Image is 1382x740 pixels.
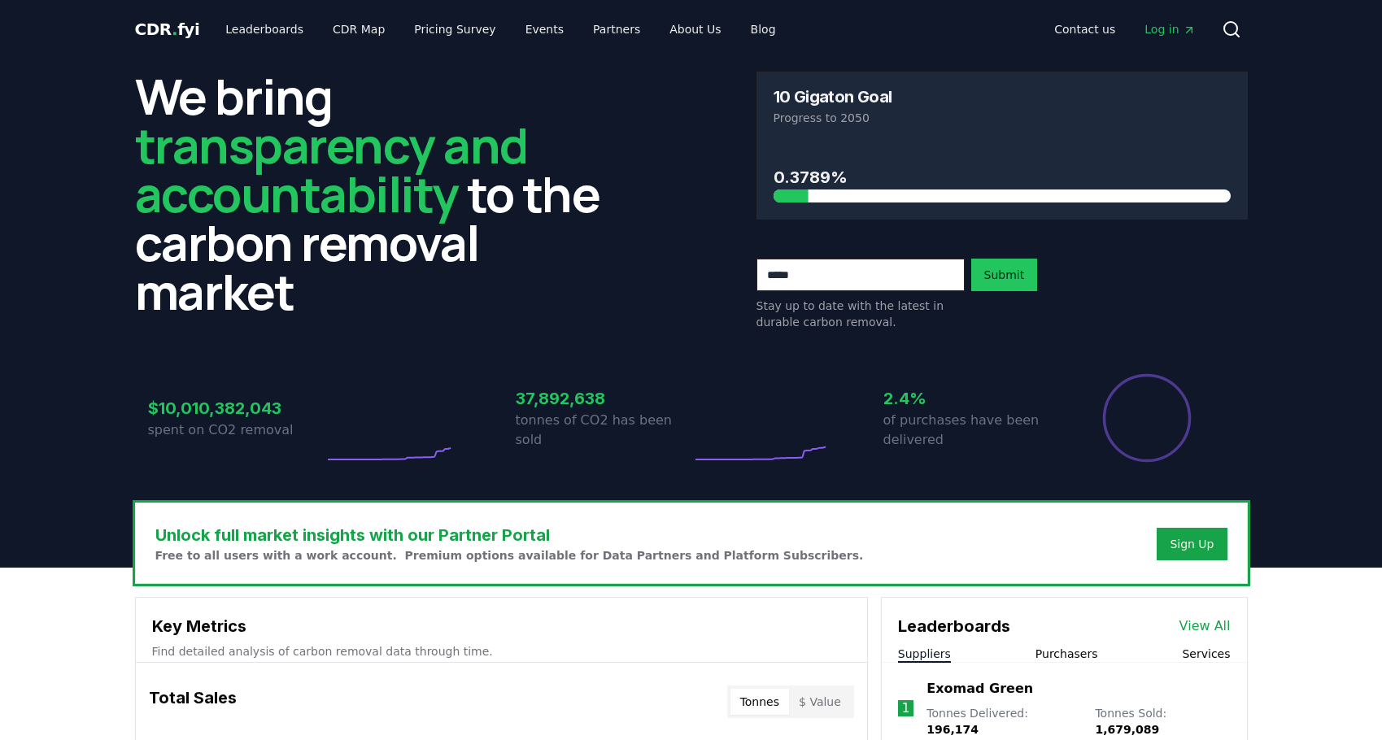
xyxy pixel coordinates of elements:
a: View All [1179,616,1231,636]
p: of purchases have been delivered [883,411,1059,450]
a: Partners [580,15,653,44]
h3: 2.4% [883,386,1059,411]
span: 196,174 [926,723,979,736]
a: CDR.fyi [135,18,200,41]
nav: Main [1041,15,1208,44]
button: Submit [971,259,1038,291]
h3: Leaderboards [898,614,1010,638]
h3: Unlock full market insights with our Partner Portal [155,523,864,547]
a: Pricing Survey [401,15,508,44]
a: Sign Up [1170,536,1214,552]
span: . [172,20,177,39]
p: Progress to 2050 [774,110,1231,126]
button: Sign Up [1157,528,1227,560]
span: CDR fyi [135,20,200,39]
button: Suppliers [898,646,951,662]
button: $ Value [789,689,851,715]
h3: 10 Gigaton Goal [774,89,892,105]
h2: We bring to the carbon removal market [135,72,626,316]
h3: 37,892,638 [516,386,691,411]
p: spent on CO2 removal [148,420,324,440]
p: tonnes of CO2 has been sold [516,411,691,450]
p: Tonnes Sold : [1095,705,1230,738]
a: About Us [656,15,734,44]
h3: Total Sales [149,686,237,718]
span: 1,679,089 [1095,723,1159,736]
p: 1 [901,699,909,718]
a: Events [512,15,577,44]
a: CDR Map [320,15,398,44]
nav: Main [212,15,788,44]
p: Find detailed analysis of carbon removal data through time. [152,643,851,659]
h3: 0.3789% [774,165,1231,189]
span: Log in [1144,21,1195,37]
a: Blog [738,15,789,44]
h3: Key Metrics [152,614,851,638]
div: Percentage of sales delivered [1101,372,1192,464]
span: transparency and accountability [135,111,528,227]
button: Tonnes [730,689,789,715]
button: Services [1182,646,1230,662]
a: Exomad Green [926,679,1033,699]
a: Contact us [1041,15,1128,44]
p: Tonnes Delivered : [926,705,1079,738]
a: Leaderboards [212,15,316,44]
h3: $10,010,382,043 [148,396,324,420]
p: Stay up to date with the latest in durable carbon removal. [756,298,965,330]
a: Log in [1131,15,1208,44]
button: Purchasers [1035,646,1098,662]
p: Free to all users with a work account. Premium options available for Data Partners and Platform S... [155,547,864,564]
